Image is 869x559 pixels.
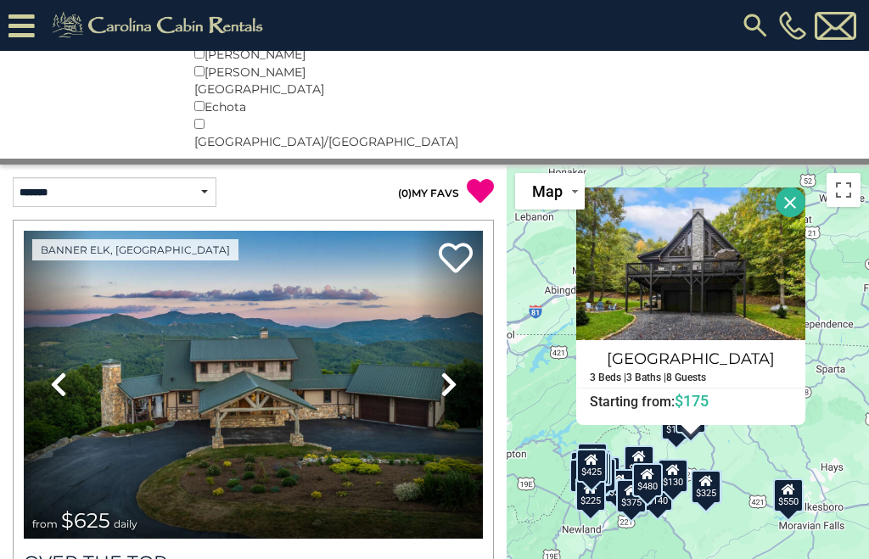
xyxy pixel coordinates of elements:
[624,445,654,479] div: $349
[576,449,607,483] div: $425
[515,173,585,210] button: Change map style
[401,187,408,199] span: 0
[827,173,861,207] button: Toggle fullscreen view
[569,459,600,493] div: $230
[776,187,805,217] button: Close
[576,187,805,340] img: Creekside Hideaway
[576,340,805,411] a: [GEOGRAPHIC_DATA] 3 Beds | 3 Baths | 8 Guests Starting from:$175
[61,508,110,533] span: $625
[32,517,58,530] span: from
[439,241,473,277] a: Add to favorites
[194,63,338,98] div: [PERSON_NAME][GEOGRAPHIC_DATA]
[658,459,688,493] div: $130
[194,115,338,150] div: [GEOGRAPHIC_DATA]/[GEOGRAPHIC_DATA]
[740,10,771,41] img: search-regular.svg
[615,479,646,513] div: $375
[642,478,673,511] div: $140
[626,372,666,383] h5: 3 Baths |
[194,45,338,63] div: [PERSON_NAME]
[691,470,721,504] div: $297
[666,372,706,383] h5: 8 Guests
[578,451,608,485] div: $535
[603,469,634,503] div: $230
[590,372,626,383] h5: 3 Beds |
[114,517,137,530] span: daily
[691,470,721,504] div: $325
[32,239,238,260] a: Banner Elk, [GEOGRAPHIC_DATA]
[575,478,606,511] div: $225
[24,231,483,539] img: thumbnail_167153549.jpeg
[577,345,805,372] h4: [GEOGRAPHIC_DATA]
[631,463,662,497] div: $480
[775,11,810,40] a: [PHONE_NUMBER]
[532,182,563,200] span: Map
[773,478,804,512] div: $550
[577,443,608,477] div: $125
[586,458,616,492] div: $215
[194,98,338,115] div: Echota
[398,187,459,199] a: (0)MY FAVS
[43,8,278,42] img: Khaki-logo.png
[577,393,805,410] h6: Starting from:
[580,452,611,486] div: $165
[675,392,709,410] span: $175
[398,187,412,199] span: ( )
